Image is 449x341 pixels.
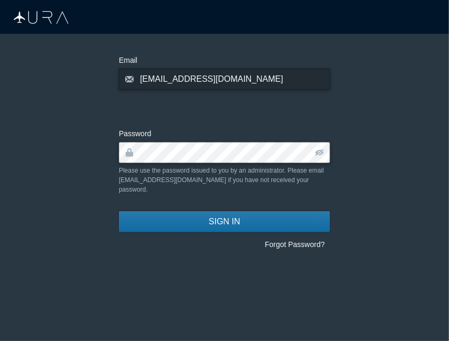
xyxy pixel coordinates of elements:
span: SIGN IN [209,215,240,228]
span: Email [119,56,137,64]
input: Enter your email.. [119,69,330,90]
button: SIGN IN [119,211,330,232]
span: Forgot Password? [265,239,325,250]
span: Password [119,129,151,138]
button: Forgot Password? [259,236,330,253]
div: Please use the password issued to you by an administrator. Please email [EMAIL_ADDRESS][DOMAIN_NA... [119,166,330,194]
img: Aura Logo [14,11,69,24]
